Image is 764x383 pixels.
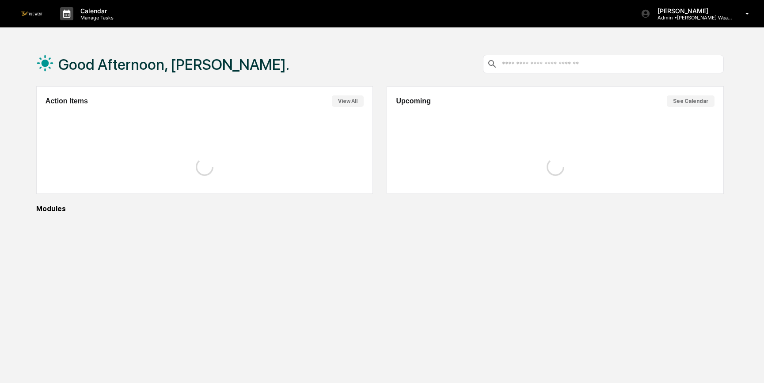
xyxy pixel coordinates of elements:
[21,11,42,15] img: logo
[73,15,118,21] p: Manage Tasks
[650,15,733,21] p: Admin • [PERSON_NAME] Wealth Management
[58,56,289,73] h1: Good Afternoon, [PERSON_NAME].
[667,95,715,107] button: See Calendar
[73,7,118,15] p: Calendar
[650,7,733,15] p: [PERSON_NAME]
[396,97,430,105] h2: Upcoming
[46,97,88,105] h2: Action Items
[332,95,364,107] button: View All
[36,205,724,213] div: Modules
